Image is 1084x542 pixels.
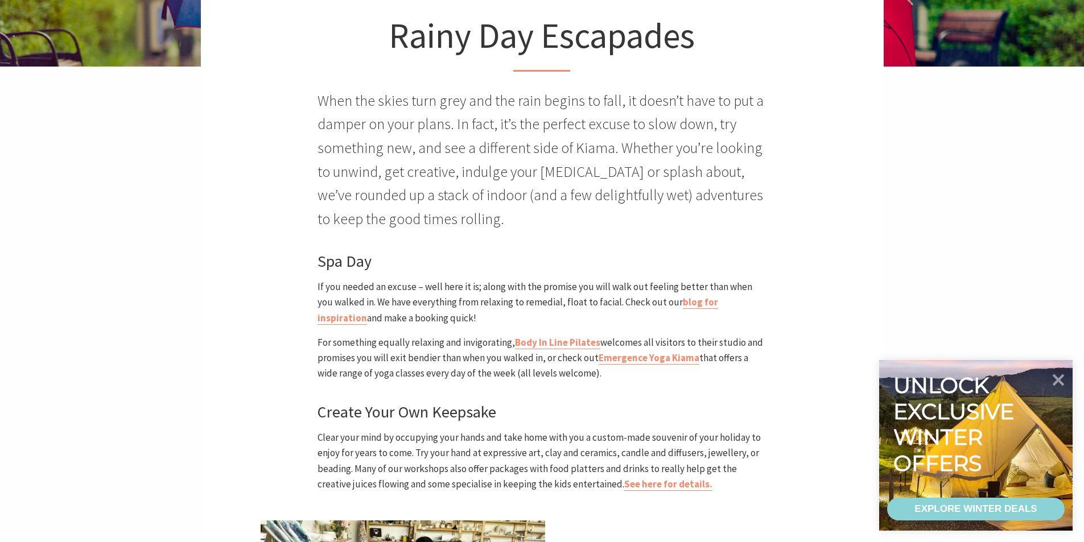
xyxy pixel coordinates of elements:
[887,498,1065,520] a: EXPLORE WINTER DEALS
[599,351,699,365] a: Emergence Yoga Kiama
[893,373,1019,476] div: Unlock exclusive winter offers
[318,89,766,231] p: When the skies turn grey and the rain begins to fall, it doesn’t have to put a damper on your pla...
[318,335,766,382] p: For something equally relaxing and invigorating, welcomes all visitors to their studio and promis...
[318,296,718,324] a: blog for inspiration
[318,252,766,271] h4: Spa Day
[318,279,766,326] p: If you needed an excuse – well here it is; along with the promise you will walk out feeling bette...
[374,13,711,72] h1: Rainy Day Escapades
[914,498,1037,520] div: EXPLORE WINTER DEALS
[515,336,600,349] a: Body In Line Pilates
[318,403,766,422] h4: Create Your Own Keepsake
[624,478,712,491] a: See here for details.
[318,430,766,492] p: Clear your mind by occupying your hands and take home with you a custom-made souvenir of your hol...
